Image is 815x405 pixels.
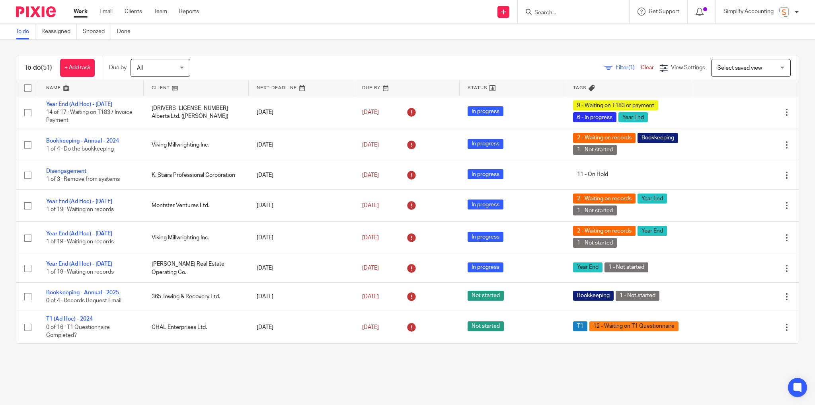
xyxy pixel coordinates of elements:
[46,110,133,123] span: 14 of 17 · Waiting on T183 / Invoice Payment
[573,226,636,236] span: 2 - Waiting on records
[46,146,114,152] span: 1 of 4 · Do the bookkeeping
[362,325,379,330] span: [DATE]
[144,161,249,189] td: K. Stairs Professional Corporation
[589,321,679,331] span: 12 - Waiting on T1 Questionnaire
[616,65,641,70] span: Filter
[671,65,705,70] span: View Settings
[468,232,503,242] span: In progress
[573,194,636,203] span: 2 - Waiting on records
[573,100,658,110] span: 9 - Waiting on T183 or payment
[109,64,127,72] p: Due by
[144,222,249,254] td: Viking Millwrighting Inc.
[46,231,112,237] a: Year End (Ad Hoc) - [DATE]
[362,294,379,299] span: [DATE]
[468,169,503,179] span: In progress
[534,10,605,17] input: Search
[249,96,354,129] td: [DATE]
[249,311,354,344] td: [DATE]
[179,8,199,16] a: Reports
[74,8,88,16] a: Work
[41,65,52,71] span: (51)
[468,200,503,209] span: In progress
[46,270,114,275] span: 1 of 19 · Waiting on records
[362,265,379,271] span: [DATE]
[46,316,93,322] a: T1 (Ad Hoc) - 2024
[24,64,52,72] h1: To do
[718,65,762,71] span: Select saved view
[468,106,503,116] span: In progress
[616,291,659,301] span: 1 - Not started
[60,59,95,77] a: + Add task
[144,311,249,344] td: CHAL Enterprises Ltd.
[362,203,379,208] span: [DATE]
[144,254,249,282] td: [PERSON_NAME] Real Estate Operating Co.
[573,86,587,90] span: Tags
[573,321,587,331] span: T1
[249,161,354,189] td: [DATE]
[46,290,119,295] a: Bookkeeping - Annual - 2025
[83,24,111,39] a: Snoozed
[249,254,354,282] td: [DATE]
[649,9,679,14] span: Get Support
[573,133,636,143] span: 2 - Waiting on records
[144,190,249,222] td: Montster Ventures Ltd.
[249,190,354,222] td: [DATE]
[723,8,774,16] p: Simplify Accounting
[362,172,379,178] span: [DATE]
[573,262,602,272] span: Year End
[573,205,617,215] span: 1 - Not started
[117,24,136,39] a: Done
[362,142,379,148] span: [DATE]
[638,133,678,143] span: Bookkeeping
[46,239,114,245] span: 1 of 19 · Waiting on records
[573,291,614,301] span: Bookkeeping
[628,65,635,70] span: (1)
[144,129,249,161] td: Viking Millwrighting Inc.
[46,168,86,174] a: Disengagement
[46,261,112,267] a: Year End (Ad Hoc) - [DATE]
[468,291,504,301] span: Not started
[46,138,119,144] a: Bookkeeping - Annual - 2024
[16,24,35,39] a: To do
[573,169,612,179] span: 11 - On Hold
[468,262,503,272] span: In progress
[362,110,379,115] span: [DATE]
[46,199,112,204] a: Year End (Ad Hoc) - [DATE]
[99,8,113,16] a: Email
[46,176,120,182] span: 1 of 3 · Remove from systems
[249,129,354,161] td: [DATE]
[249,282,354,311] td: [DATE]
[362,235,379,241] span: [DATE]
[604,262,648,272] span: 1 - Not started
[618,112,648,122] span: Year End
[468,139,503,149] span: In progress
[573,238,617,248] span: 1 - Not started
[778,6,790,18] img: Screenshot%202023-11-29%20141159.png
[137,65,143,71] span: All
[144,282,249,311] td: 365 Towing & Recovery Ltd.
[46,207,114,213] span: 1 of 19 · Waiting on records
[573,112,616,122] span: 6 - In progress
[468,321,504,331] span: Not started
[46,325,110,338] span: 0 of 16 · T1 Questionnaire Completed?
[638,226,667,236] span: Year End
[641,65,654,70] a: Clear
[125,8,142,16] a: Clients
[154,8,167,16] a: Team
[16,6,56,17] img: Pixie
[638,194,667,203] span: Year End
[46,102,112,107] a: Year End (Ad Hoc) - [DATE]
[249,222,354,254] td: [DATE]
[573,145,617,155] span: 1 - Not started
[46,298,121,303] span: 0 of 4 · Records Request Email
[41,24,77,39] a: Reassigned
[144,96,249,129] td: [DRIVERS_LICENSE_NUMBER] Alberta Ltd. ([PERSON_NAME])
